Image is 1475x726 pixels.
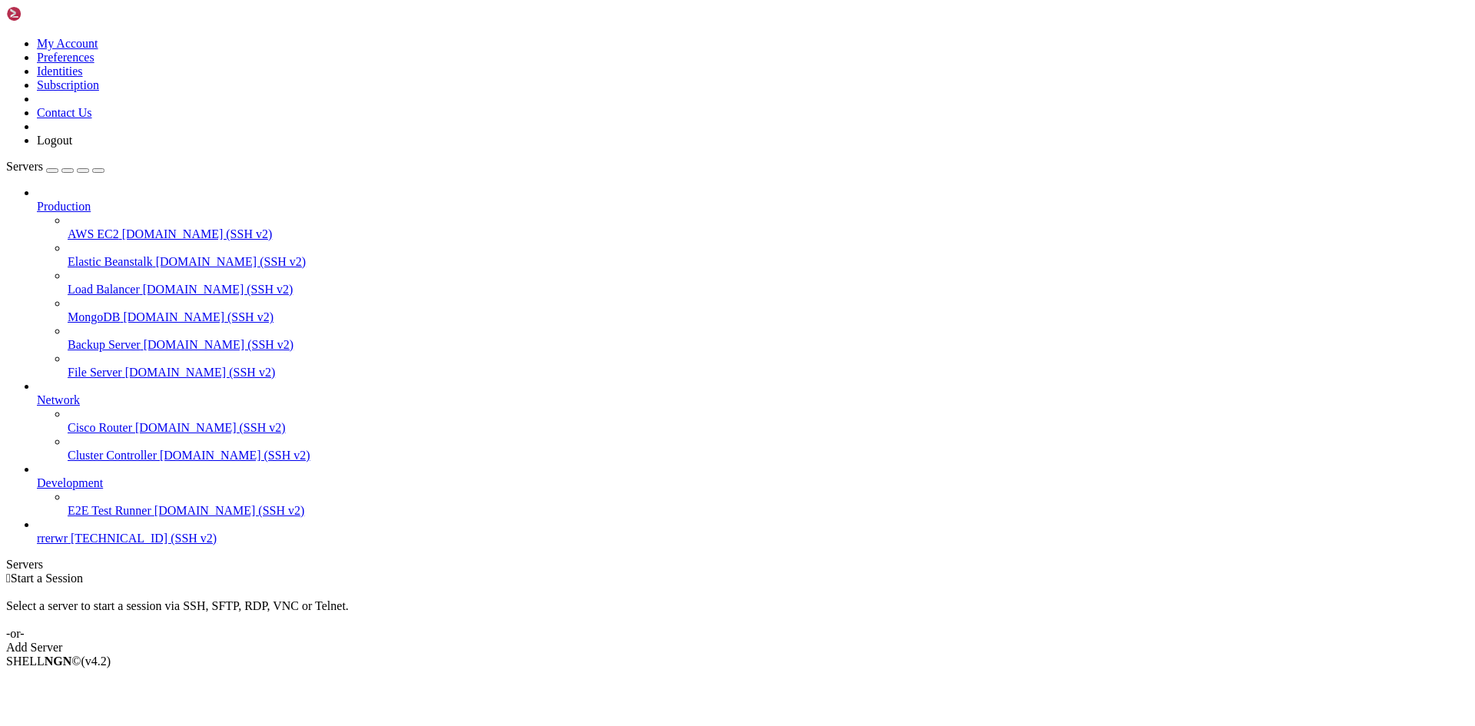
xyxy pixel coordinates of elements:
span: Cisco Router [68,421,132,434]
a: Identities [37,65,83,78]
li: Network [37,380,1469,462]
a: AWS EC2 [DOMAIN_NAME] (SSH v2) [68,227,1469,241]
span: [DOMAIN_NAME] (SSH v2) [143,283,293,296]
b: NGN [45,655,72,668]
a: rrerwr [TECHNICAL_ID] (SSH v2) [37,532,1469,545]
span: [DOMAIN_NAME] (SSH v2) [125,366,276,379]
li: rrerwr [TECHNICAL_ID] (SSH v2) [37,518,1469,545]
a: Subscription [37,78,99,91]
a: Cluster Controller [DOMAIN_NAME] (SSH v2) [68,449,1469,462]
a: Backup Server [DOMAIN_NAME] (SSH v2) [68,338,1469,352]
span:  [6,572,11,585]
li: Cluster Controller [DOMAIN_NAME] (SSH v2) [68,435,1469,462]
a: Load Balancer [DOMAIN_NAME] (SSH v2) [68,283,1469,297]
li: Production [37,186,1469,380]
li: Development [37,462,1469,518]
span: File Server [68,366,122,379]
span: Development [37,476,103,489]
span: rrerwr [37,532,68,545]
a: Elastic Beanstalk [DOMAIN_NAME] (SSH v2) [68,255,1469,269]
li: Load Balancer [DOMAIN_NAME] (SSH v2) [68,269,1469,297]
a: Cisco Router [DOMAIN_NAME] (SSH v2) [68,421,1469,435]
span: [DOMAIN_NAME] (SSH v2) [144,338,294,351]
div: Servers [6,558,1469,572]
span: Production [37,200,91,213]
li: Backup Server [DOMAIN_NAME] (SSH v2) [68,324,1469,352]
span: [DOMAIN_NAME] (SSH v2) [156,255,307,268]
div: Add Server [6,641,1469,655]
span: AWS EC2 [68,227,119,240]
a: File Server [DOMAIN_NAME] (SSH v2) [68,366,1469,380]
span: SHELL © [6,655,111,668]
span: Elastic Beanstalk [68,255,153,268]
a: Contact Us [37,106,92,119]
span: Network [37,393,80,406]
span: E2E Test Runner [68,504,151,517]
span: Servers [6,160,43,173]
span: [DOMAIN_NAME] (SSH v2) [160,449,310,462]
a: E2E Test Runner [DOMAIN_NAME] (SSH v2) [68,504,1469,518]
span: Backup Server [68,338,141,351]
li: MongoDB [DOMAIN_NAME] (SSH v2) [68,297,1469,324]
li: AWS EC2 [DOMAIN_NAME] (SSH v2) [68,214,1469,241]
span: [DOMAIN_NAME] (SSH v2) [135,421,286,434]
a: MongoDB [DOMAIN_NAME] (SSH v2) [68,310,1469,324]
span: 4.2.0 [81,655,111,668]
span: Start a Session [11,572,83,585]
a: Development [37,476,1469,490]
span: MongoDB [68,310,120,323]
span: [DOMAIN_NAME] (SSH v2) [122,227,273,240]
img: Shellngn [6,6,94,22]
span: Cluster Controller [68,449,157,462]
span: Load Balancer [68,283,140,296]
li: E2E Test Runner [DOMAIN_NAME] (SSH v2) [68,490,1469,518]
a: Servers [6,160,104,173]
li: Cisco Router [DOMAIN_NAME] (SSH v2) [68,407,1469,435]
div: Select a server to start a session via SSH, SFTP, RDP, VNC or Telnet. -or- [6,585,1469,641]
a: Preferences [37,51,94,64]
a: Logout [37,134,72,147]
span: [DOMAIN_NAME] (SSH v2) [154,504,305,517]
span: [DOMAIN_NAME] (SSH v2) [123,310,273,323]
a: Network [37,393,1469,407]
li: Elastic Beanstalk [DOMAIN_NAME] (SSH v2) [68,241,1469,269]
a: Production [37,200,1469,214]
span: [TECHNICAL_ID] (SSH v2) [71,532,217,545]
li: File Server [DOMAIN_NAME] (SSH v2) [68,352,1469,380]
a: My Account [37,37,98,50]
